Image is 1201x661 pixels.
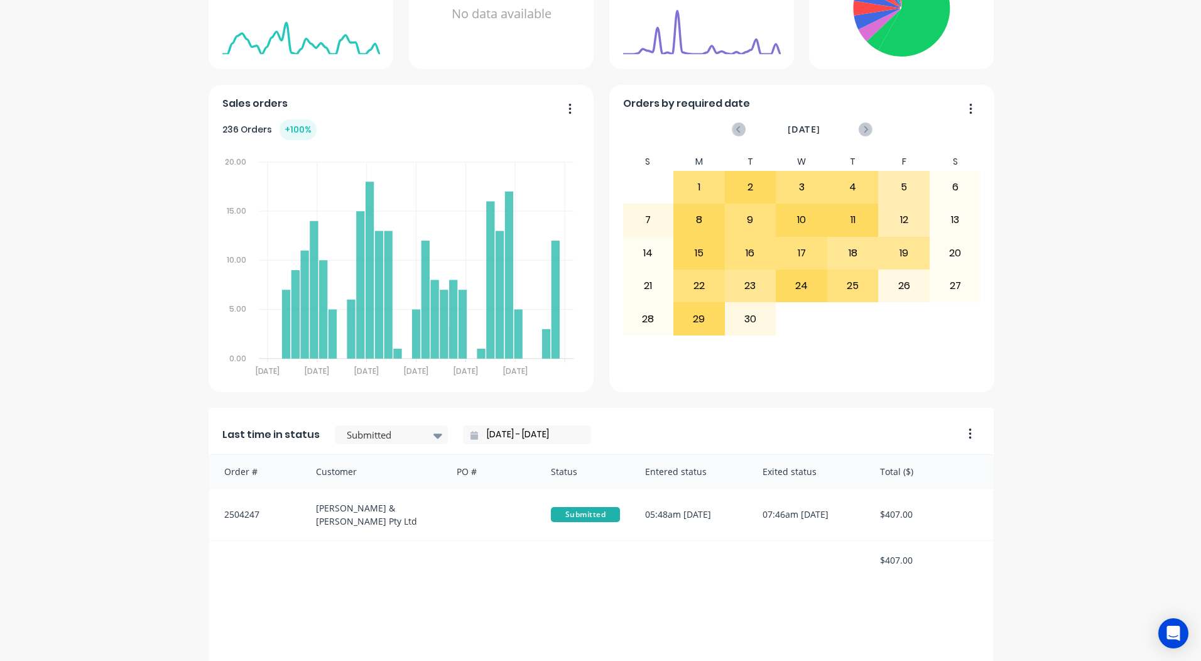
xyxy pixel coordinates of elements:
[222,427,320,442] span: Last time in status
[827,153,879,171] div: T
[930,172,981,203] div: 6
[538,455,633,488] div: Status
[776,153,827,171] div: W
[227,205,246,216] tspan: 15.00
[354,366,379,376] tspan: [DATE]
[725,238,776,269] div: 16
[280,119,317,140] div: + 100 %
[930,153,981,171] div: S
[879,172,929,203] div: 5
[828,172,878,203] div: 4
[305,366,329,376] tspan: [DATE]
[878,153,930,171] div: F
[879,204,929,236] div: 12
[551,507,620,522] span: Submitted
[623,303,673,334] div: 28
[674,238,724,269] div: 15
[725,172,776,203] div: 2
[828,238,878,269] div: 18
[776,238,827,269] div: 17
[229,304,246,315] tspan: 5.00
[623,204,673,236] div: 7
[454,366,478,376] tspan: [DATE]
[828,270,878,302] div: 25
[209,489,303,540] div: 2504247
[725,303,776,334] div: 30
[776,270,827,302] div: 24
[633,455,750,488] div: Entered status
[867,541,993,579] div: $407.00
[867,455,993,488] div: Total ($)
[623,238,673,269] div: 14
[750,455,867,488] div: Exited status
[879,270,929,302] div: 26
[674,303,724,334] div: 29
[225,156,246,167] tspan: 20.00
[222,96,288,111] span: Sales orders
[209,455,303,488] div: Order #
[478,425,586,444] input: Filter by date
[725,204,776,236] div: 9
[750,489,867,540] div: 07:46am [DATE]
[930,204,981,236] div: 13
[303,455,445,488] div: Customer
[879,238,929,269] div: 19
[725,270,776,302] div: 23
[303,489,445,540] div: [PERSON_NAME] & [PERSON_NAME] Pty Ltd
[623,270,673,302] div: 21
[930,270,981,302] div: 27
[673,153,725,171] div: M
[1158,618,1188,648] div: Open Intercom Messenger
[828,204,878,236] div: 11
[633,489,750,540] div: 05:48am [DATE]
[674,172,724,203] div: 1
[444,455,538,488] div: PO #
[222,119,317,140] div: 236 Orders
[788,123,820,136] span: [DATE]
[229,353,246,364] tspan: 0.00
[622,153,674,171] div: S
[674,270,724,302] div: 22
[255,366,280,376] tspan: [DATE]
[776,204,827,236] div: 10
[674,204,724,236] div: 8
[930,238,981,269] div: 20
[867,489,993,540] div: $407.00
[776,172,827,203] div: 3
[725,153,776,171] div: T
[503,366,528,376] tspan: [DATE]
[404,366,428,376] tspan: [DATE]
[227,254,246,265] tspan: 10.00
